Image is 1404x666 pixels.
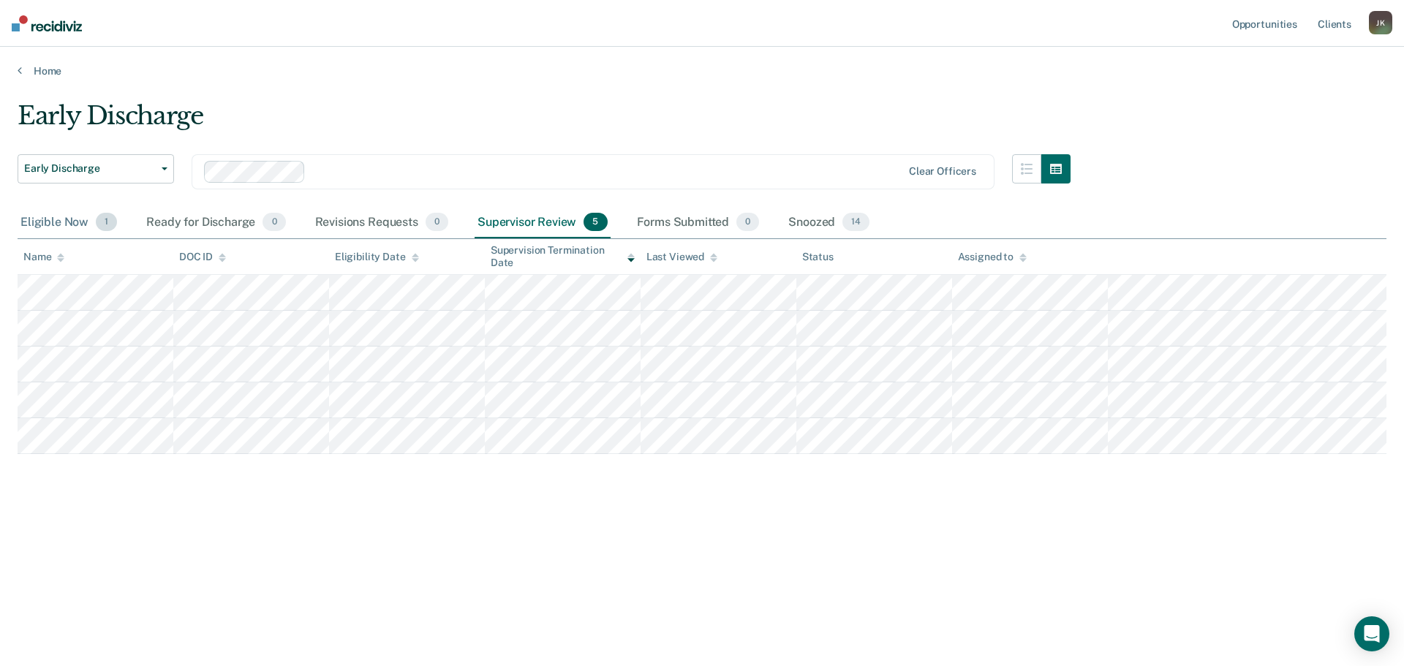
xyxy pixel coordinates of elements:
div: Supervision Termination Date [491,244,635,269]
div: J K [1369,11,1392,34]
span: 14 [842,213,869,232]
div: Eligible Now1 [18,207,120,239]
div: Early Discharge [18,101,1071,143]
div: Revisions Requests0 [312,207,451,239]
div: Ready for Discharge0 [143,207,288,239]
a: Home [18,64,1386,77]
div: Open Intercom Messenger [1354,616,1389,651]
button: Early Discharge [18,154,174,183]
img: Recidiviz [12,15,82,31]
span: 0 [426,213,448,232]
div: Snoozed14 [785,207,872,239]
div: Eligibility Date [335,251,419,263]
span: 1 [96,213,117,232]
span: 0 [263,213,285,232]
span: 5 [584,213,607,232]
div: Clear officers [909,165,976,178]
div: Last Viewed [646,251,717,263]
div: DOC ID [179,251,226,263]
div: Supervisor Review5 [475,207,611,239]
button: JK [1369,11,1392,34]
div: Name [23,251,64,263]
span: 0 [736,213,759,232]
span: Early Discharge [24,162,156,175]
div: Status [802,251,834,263]
div: Forms Submitted0 [634,207,763,239]
div: Assigned to [958,251,1027,263]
